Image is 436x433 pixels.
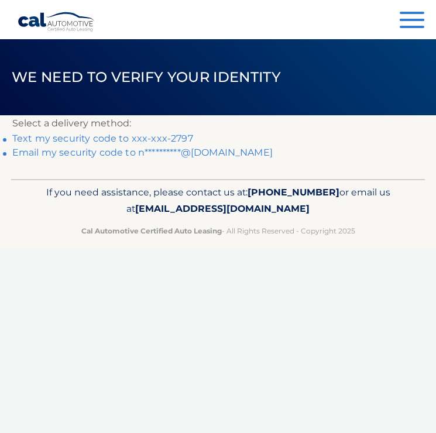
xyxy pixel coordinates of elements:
p: - All Rights Reserved - Copyright 2025 [29,225,408,237]
p: Select a delivery method: [12,115,424,132]
span: We need to verify your identity [12,68,281,85]
span: [PHONE_NUMBER] [248,187,339,198]
span: [EMAIL_ADDRESS][DOMAIN_NAME] [135,203,310,214]
a: Email my security code to n**********@[DOMAIN_NAME] [12,147,273,158]
strong: Cal Automotive Certified Auto Leasing [81,226,222,235]
a: Text my security code to xxx-xxx-2797 [12,133,193,144]
button: Menu [400,12,424,31]
p: If you need assistance, please contact us at: or email us at [29,184,408,218]
a: Cal Automotive [18,12,95,32]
